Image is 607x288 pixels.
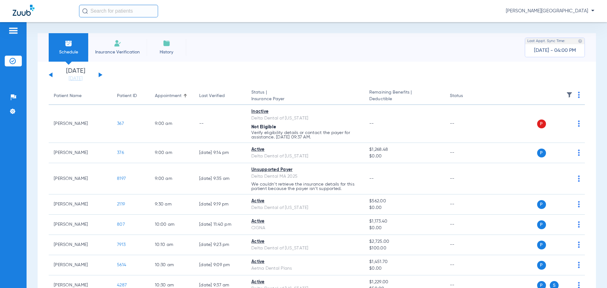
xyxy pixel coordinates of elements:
span: $0.00 [369,205,439,211]
span: Last Appt. Sync Time: [527,38,565,44]
div: Patient ID [117,93,137,99]
div: Inactive [251,108,359,115]
span: Deductible [369,96,439,102]
td: [DATE] 9:35 AM [194,163,246,194]
img: last sync help info [578,39,582,43]
span: Schedule [53,49,83,55]
td: -- [445,105,487,143]
img: Manual Insurance Verification [114,40,121,47]
td: [PERSON_NAME] [49,143,112,163]
div: Appointment [155,93,189,99]
span: [DATE] - 04:00 PM [534,47,576,54]
span: 2119 [117,202,125,206]
img: Search Icon [82,8,88,14]
img: group-dot-blue.svg [578,150,580,156]
span: $0.00 [369,225,439,231]
td: [PERSON_NAME] [49,255,112,275]
div: Patient Name [54,93,82,99]
img: group-dot-blue.svg [578,92,580,98]
span: [PERSON_NAME][GEOGRAPHIC_DATA] [506,8,594,14]
span: P [537,149,546,157]
div: Last Verified [199,93,225,99]
td: -- [445,235,487,255]
td: [DATE] 9:14 PM [194,143,246,163]
div: Delta Dental of [US_STATE] [251,205,359,211]
div: Active [251,146,359,153]
span: $1,451.70 [369,259,439,265]
img: Schedule [65,40,72,47]
span: P [537,241,546,249]
span: Insurance Verification [93,49,142,55]
img: group-dot-blue.svg [578,262,580,268]
span: Insurance Payer [251,96,359,102]
span: $0.00 [369,153,439,160]
td: [DATE] 11:40 PM [194,215,246,235]
span: $2,725.00 [369,238,439,245]
span: P [537,261,546,270]
th: Status | [246,87,364,105]
span: $1,173.40 [369,218,439,225]
td: [PERSON_NAME] [49,235,112,255]
td: 9:00 AM [150,163,194,194]
div: Patient ID [117,93,145,99]
a: [DATE] [57,76,95,82]
th: Status [445,87,487,105]
div: Unsupported Payer [251,167,359,173]
div: Delta Dental of [US_STATE] [251,153,359,160]
div: Active [251,238,359,245]
div: Active [251,218,359,225]
td: [PERSON_NAME] [49,194,112,215]
td: 9:30 AM [150,194,194,215]
div: Last Verified [199,93,241,99]
td: 10:00 AM [150,215,194,235]
li: [DATE] [57,68,95,82]
div: Aetna Dental Plans [251,265,359,272]
input: Search for patients [79,5,158,17]
td: -- [445,143,487,163]
div: Delta Dental MA 2025 [251,173,359,180]
td: [PERSON_NAME] [49,215,112,235]
span: $1,268.48 [369,146,439,153]
span: 376 [117,150,124,155]
div: CIGNA [251,225,359,231]
span: P [537,220,546,229]
div: Patient Name [54,93,107,99]
span: -- [369,176,374,181]
span: Not Eligible [251,125,276,129]
img: hamburger-icon [8,27,18,34]
span: $1,229.00 [369,279,439,285]
img: group-dot-blue.svg [578,175,580,182]
td: [PERSON_NAME] [49,163,112,194]
td: -- [445,255,487,275]
td: 9:00 AM [150,143,194,163]
td: [PERSON_NAME] [49,105,112,143]
td: -- [194,105,246,143]
div: Appointment [155,93,181,99]
span: 8197 [117,176,126,181]
td: [DATE] 9:19 PM [194,194,246,215]
td: 10:10 AM [150,235,194,255]
img: group-dot-blue.svg [578,221,580,228]
div: Delta Dental of [US_STATE] [251,115,359,122]
span: 5614 [117,263,126,267]
img: group-dot-blue.svg [578,120,580,127]
span: $562.00 [369,198,439,205]
img: group-dot-blue.svg [578,242,580,248]
td: [DATE] 9:23 PM [194,235,246,255]
td: 10:30 AM [150,255,194,275]
img: group-dot-blue.svg [578,201,580,207]
p: Verify eligibility details or contact the payer for assistance. [DATE] 09:37 AM. [251,131,359,139]
img: filter.svg [566,92,573,98]
th: Remaining Benefits | [364,87,445,105]
img: History [163,40,170,47]
span: P [537,119,546,128]
span: -- [369,121,374,126]
img: Zuub Logo [13,5,34,16]
span: History [151,49,181,55]
div: Active [251,259,359,265]
span: 4287 [117,283,127,287]
td: -- [445,194,487,215]
p: We couldn’t retrieve the insurance details for this patient because the payer isn’t supported. [251,182,359,191]
span: 7913 [117,242,126,247]
td: -- [445,163,487,194]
